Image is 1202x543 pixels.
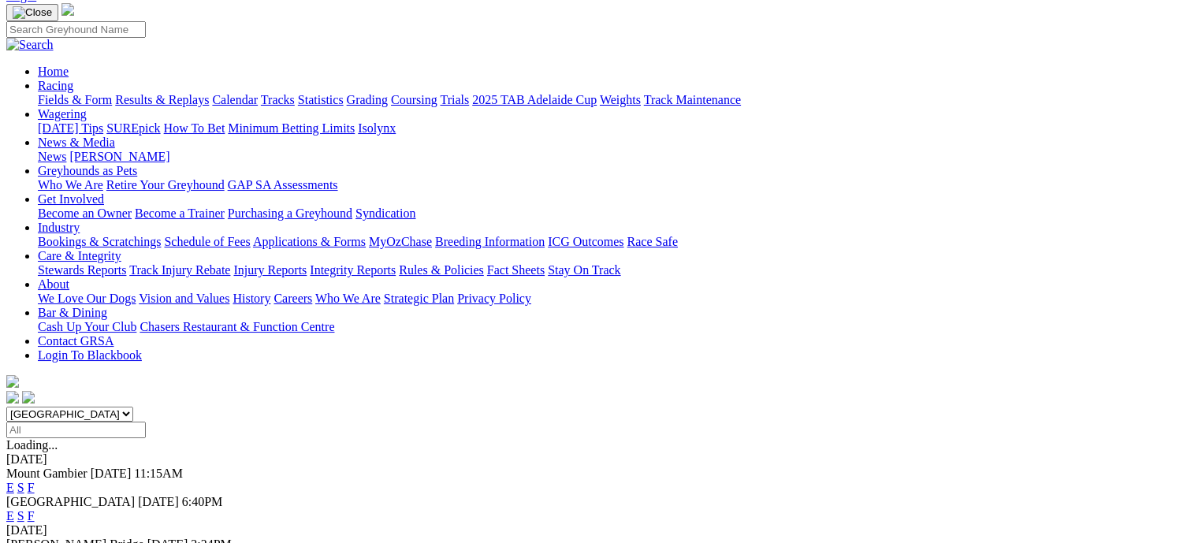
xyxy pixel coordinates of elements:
[13,6,52,19] img: Close
[6,523,1196,537] div: [DATE]
[369,235,432,248] a: MyOzChase
[139,292,229,305] a: Vision and Values
[38,121,1196,136] div: Wagering
[17,481,24,494] a: S
[384,292,454,305] a: Strategic Plan
[38,178,1196,192] div: Greyhounds as Pets
[38,93,1196,107] div: Racing
[38,121,103,135] a: [DATE] Tips
[38,93,112,106] a: Fields & Form
[6,391,19,404] img: facebook.svg
[38,178,103,192] a: Who We Are
[233,263,307,277] a: Injury Reports
[6,21,146,38] input: Search
[38,164,137,177] a: Greyhounds as Pets
[38,249,121,262] a: Care & Integrity
[134,467,183,480] span: 11:15AM
[38,136,115,149] a: News & Media
[38,79,73,92] a: Racing
[457,292,531,305] a: Privacy Policy
[6,38,54,52] img: Search
[38,263,126,277] a: Stewards Reports
[38,334,114,348] a: Contact GRSA
[548,235,623,248] a: ICG Outcomes
[6,495,135,508] span: [GEOGRAPHIC_DATA]
[38,348,142,362] a: Login To Blackbook
[6,422,146,438] input: Select date
[644,93,741,106] a: Track Maintenance
[358,121,396,135] a: Isolynx
[315,292,381,305] a: Who We Are
[310,263,396,277] a: Integrity Reports
[69,150,169,163] a: [PERSON_NAME]
[164,235,250,248] a: Schedule of Fees
[38,192,104,206] a: Get Involved
[140,320,334,333] a: Chasers Restaurant & Function Centre
[22,391,35,404] img: twitter.svg
[399,263,484,277] a: Rules & Policies
[38,292,1196,306] div: About
[38,150,66,163] a: News
[38,206,1196,221] div: Get Involved
[38,320,1196,334] div: Bar & Dining
[38,292,136,305] a: We Love Our Dogs
[182,495,223,508] span: 6:40PM
[106,178,225,192] a: Retire Your Greyhound
[38,263,1196,277] div: Care & Integrity
[298,93,344,106] a: Statistics
[548,263,620,277] a: Stay On Track
[38,150,1196,164] div: News & Media
[261,93,295,106] a: Tracks
[274,292,312,305] a: Careers
[91,467,132,480] span: [DATE]
[627,235,677,248] a: Race Safe
[253,235,366,248] a: Applications & Forms
[38,277,69,291] a: About
[38,320,136,333] a: Cash Up Your Club
[600,93,641,106] a: Weights
[6,375,19,388] img: logo-grsa-white.png
[440,93,469,106] a: Trials
[38,235,161,248] a: Bookings & Scratchings
[6,452,1196,467] div: [DATE]
[38,221,80,234] a: Industry
[38,107,87,121] a: Wagering
[6,4,58,21] button: Toggle navigation
[228,178,338,192] a: GAP SA Assessments
[28,481,35,494] a: F
[472,93,597,106] a: 2025 TAB Adelaide Cup
[135,206,225,220] a: Become a Trainer
[17,509,24,523] a: S
[61,3,74,16] img: logo-grsa-white.png
[228,121,355,135] a: Minimum Betting Limits
[6,481,14,494] a: E
[138,495,179,508] span: [DATE]
[6,467,87,480] span: Mount Gambier
[38,235,1196,249] div: Industry
[38,206,132,220] a: Become an Owner
[6,509,14,523] a: E
[38,65,69,78] a: Home
[212,93,258,106] a: Calendar
[355,206,415,220] a: Syndication
[233,292,270,305] a: History
[115,93,209,106] a: Results & Replays
[391,93,437,106] a: Coursing
[228,206,352,220] a: Purchasing a Greyhound
[28,509,35,523] a: F
[487,263,545,277] a: Fact Sheets
[106,121,160,135] a: SUREpick
[6,438,58,452] span: Loading...
[347,93,388,106] a: Grading
[38,306,107,319] a: Bar & Dining
[164,121,225,135] a: How To Bet
[435,235,545,248] a: Breeding Information
[129,263,230,277] a: Track Injury Rebate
